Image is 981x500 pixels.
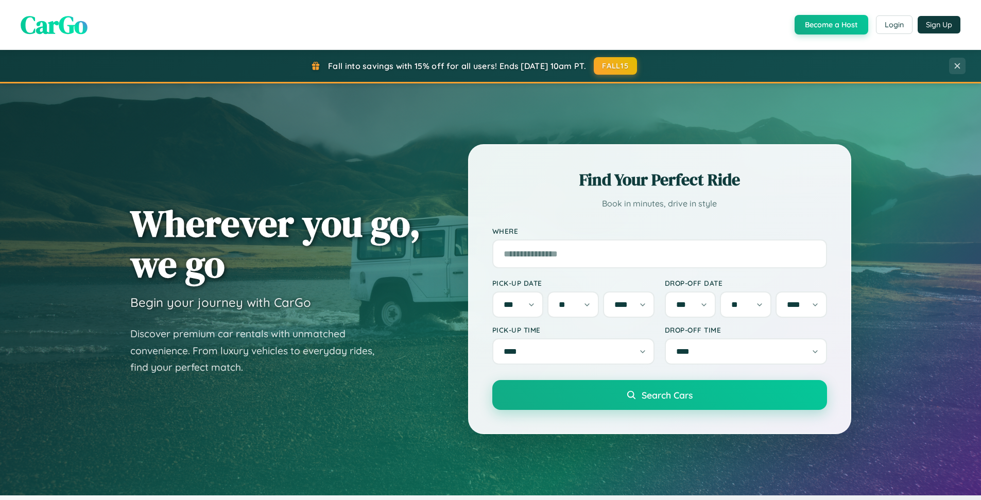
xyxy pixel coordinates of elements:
[492,380,827,410] button: Search Cars
[795,15,868,35] button: Become a Host
[492,196,827,211] p: Book in minutes, drive in style
[918,16,960,33] button: Sign Up
[492,168,827,191] h2: Find Your Perfect Ride
[130,295,311,310] h3: Begin your journey with CarGo
[328,61,586,71] span: Fall into savings with 15% off for all users! Ends [DATE] 10am PT.
[594,57,637,75] button: FALL15
[642,389,693,401] span: Search Cars
[492,279,655,287] label: Pick-up Date
[21,8,88,42] span: CarGo
[492,325,655,334] label: Pick-up Time
[876,15,913,34] button: Login
[492,227,827,235] label: Where
[130,325,388,376] p: Discover premium car rentals with unmatched convenience. From luxury vehicles to everyday rides, ...
[665,279,827,287] label: Drop-off Date
[665,325,827,334] label: Drop-off Time
[130,203,421,284] h1: Wherever you go, we go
